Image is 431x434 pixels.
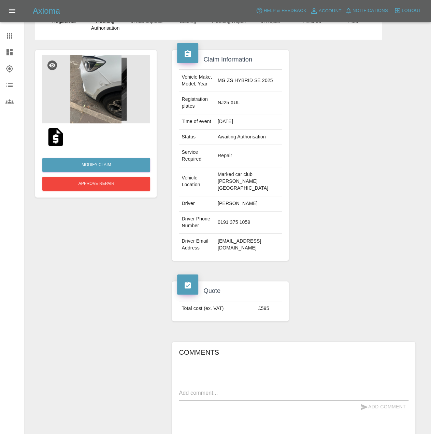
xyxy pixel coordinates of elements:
h4: Claim Information [177,55,283,64]
span: Account [319,7,342,15]
h6: Comments [179,347,408,358]
td: Service Required [179,145,215,167]
td: Driver [179,196,215,212]
td: MG ZS HYBRID SE 2025 [215,70,282,92]
td: £595 [256,301,282,316]
td: Registration plates [179,92,215,114]
td: Marked car club [PERSON_NAME][GEOGRAPHIC_DATA] [215,167,282,196]
button: Help & Feedback [254,5,308,16]
td: [EMAIL_ADDRESS][DOMAIN_NAME] [215,234,282,256]
td: Driver Phone Number [179,212,215,234]
a: Account [308,5,343,16]
td: Driver Email Address [179,234,215,256]
td: Status [179,130,215,145]
button: Open drawer [4,3,20,19]
td: [DATE] [215,114,282,130]
td: [PERSON_NAME] [215,196,282,212]
img: 1d72a285-7ae7-4d4c-a167-bdac3f1e875c [42,55,150,123]
span: Help & Feedback [263,7,306,15]
td: Vehicle Location [179,167,215,196]
td: Awaiting Authorisation [215,130,282,145]
img: original/e3ff1f46-e635-475e-ab48-a1fd3740e5ac [45,126,67,148]
span: Notifications [353,7,388,15]
td: NJ25 XUL [215,92,282,114]
td: Repair [215,145,282,167]
button: Notifications [343,5,390,16]
td: Vehicle Make, Model, Year [179,70,215,92]
button: Approve Repair [42,177,150,191]
button: Logout [392,5,423,16]
td: Total cost (ex. VAT) [179,301,255,316]
td: Time of event [179,114,215,130]
h4: Quote [177,286,283,296]
span: Logout [402,7,421,15]
span: Awaiting Authorisation [87,18,123,31]
h5: Axioma [33,5,60,16]
a: Modify Claim [42,158,150,172]
td: 0191 375 1059 [215,212,282,234]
